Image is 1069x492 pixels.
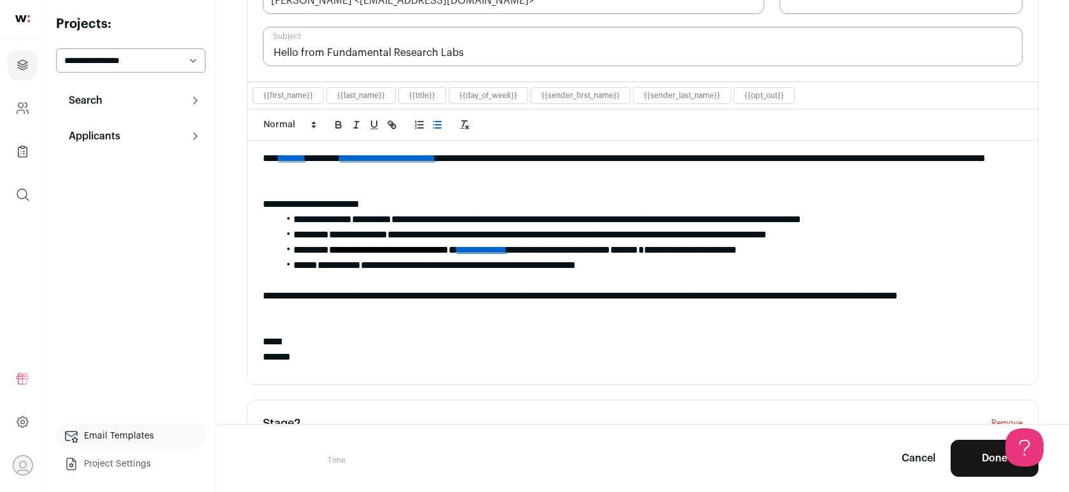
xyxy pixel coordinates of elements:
[56,451,206,477] a: Project Settings
[459,90,517,101] button: {{day_of_week}}
[56,123,206,149] button: Applicants
[263,90,313,101] button: {{first_name}}
[56,15,206,33] h2: Projects:
[337,90,385,101] button: {{last_name}}
[991,416,1023,431] button: Remove
[8,93,38,123] a: Company and ATS Settings
[902,451,935,466] a: Cancel
[61,93,102,108] p: Search
[13,455,33,475] button: Open dropdown
[56,423,206,449] a: Email Templates
[744,90,784,101] button: {{opt_out}}
[8,136,38,167] a: Company Lists
[1005,428,1044,467] iframe: Help Scout Beacon - Open
[61,129,120,144] p: Applicants
[15,15,30,22] img: wellfound-shorthand-0d5821cbd27db2630d0214b213865d53afaa358527fdda9d0ea32b1df1b89c2c.svg
[541,90,620,101] button: {{sender_first_name}}
[409,90,435,101] button: {{title}}
[56,88,206,113] button: Search
[644,90,720,101] button: {{sender_last_name}}
[294,418,300,429] span: 2
[951,440,1038,477] button: Done
[263,27,1023,66] input: Subject
[263,416,300,431] h3: Stage
[8,50,38,80] a: Projects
